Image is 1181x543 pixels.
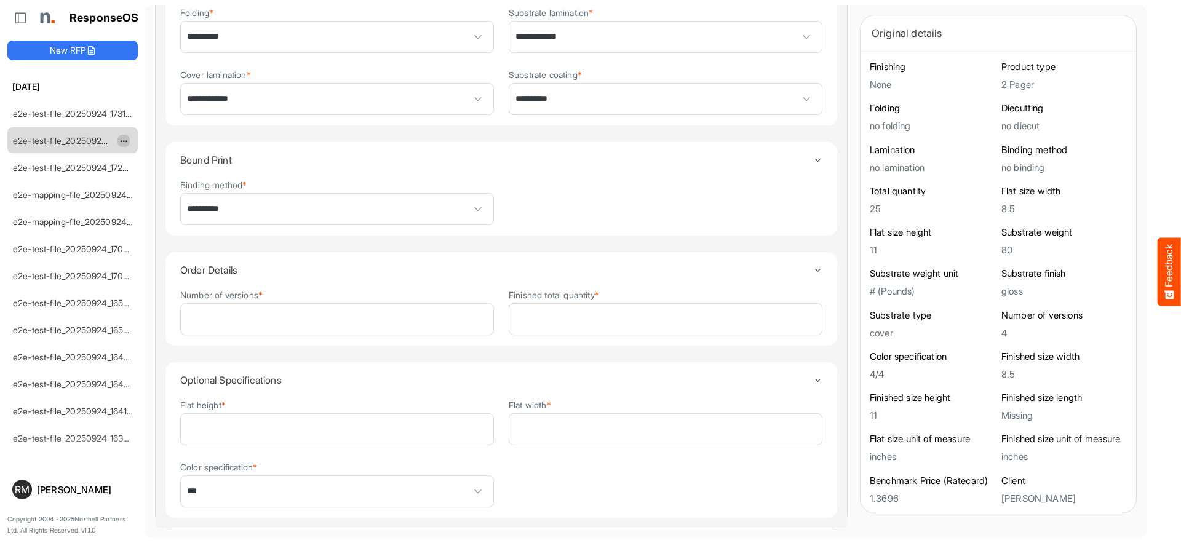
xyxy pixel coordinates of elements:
[13,433,138,443] a: e2e-test-file_20250924_163739
[1001,451,1127,462] h5: inches
[180,375,813,386] h4: Optional Specifications
[180,70,251,79] label: Cover lamination
[1158,237,1181,306] button: Feedback
[180,8,213,17] label: Folding
[13,379,140,389] a: e2e-test-file_20250924_164246
[509,400,551,410] label: Flat width
[870,309,995,322] h6: Substrate type
[1001,268,1127,280] h6: Substrate finish
[1001,245,1127,255] h5: 80
[1001,162,1127,173] h5: no binding
[1001,185,1127,197] h6: Flat size width
[13,325,139,335] a: e2e-test-file_20250924_165023
[870,433,995,445] h6: Flat size unit of measure
[180,180,247,189] label: Binding method
[870,204,995,214] h5: 25
[13,406,137,416] a: e2e-test-file_20250924_164137
[180,362,822,398] summary: Toggle content
[7,514,138,536] p: Copyright 2004 - 2025 Northell Partners Ltd. All Rights Reserved. v 1.1.0
[180,462,257,472] label: Color specification
[870,144,995,156] h6: Lamination
[870,451,995,462] h5: inches
[509,70,582,79] label: Substrate coating
[1001,102,1127,114] h6: Diecutting
[70,12,139,25] h1: ResponseOS
[13,135,137,146] a: e2e-test-file_20250924_173130
[509,290,599,299] label: Finished total quantity
[117,135,130,147] button: dropdownbutton
[1001,328,1127,338] h5: 4
[870,268,995,280] h6: Substrate weight unit
[1001,79,1127,90] h5: 2 Pager
[1001,351,1127,363] h6: Finished size width
[870,286,995,296] h5: # (Pounds)
[870,369,995,379] h5: 4/4
[870,410,995,421] h5: 11
[37,485,133,494] div: [PERSON_NAME]
[15,485,30,494] span: RM
[1001,226,1127,239] h6: Substrate weight
[1001,410,1127,421] h5: Missing
[7,41,138,60] button: New RFP
[1001,204,1127,214] h5: 8.5
[509,8,593,17] label: Substrate lamination
[1001,309,1127,322] h6: Number of versions
[870,79,995,90] h5: None
[1001,475,1127,487] h6: Client
[13,352,137,362] a: e2e-test-file_20250924_164712
[1001,392,1127,404] h6: Finished size length
[13,298,138,308] a: e2e-test-file_20250924_165507
[180,154,813,165] h4: Bound Print
[180,252,822,288] summary: Toggle content
[870,61,995,73] h6: Finishing
[13,162,136,173] a: e2e-test-file_20250924_172913
[13,271,139,281] a: e2e-test-file_20250924_170436
[13,108,136,119] a: e2e-test-file_20250924_173139
[180,264,813,275] h4: Order Details
[870,493,995,504] h5: 1.3696
[870,245,995,255] h5: 11
[1001,369,1127,379] h5: 8.5
[1001,286,1127,296] h5: gloss
[180,142,822,178] summary: Toggle content
[872,25,1125,42] div: Original details
[1001,433,1127,445] h6: Finished size unit of measure
[870,351,995,363] h6: Color specification
[870,328,995,338] h5: cover
[13,244,138,254] a: e2e-test-file_20250924_170558
[870,102,995,114] h6: Folding
[180,290,263,299] label: Number of versions
[13,216,157,227] a: e2e-mapping-file_20250924_172435
[13,189,157,200] a: e2e-mapping-file_20250924_172830
[870,121,995,131] h5: no folding
[1001,121,1127,131] h5: no diecut
[870,185,995,197] h6: Total quantity
[870,392,995,404] h6: Finished size height
[180,400,226,410] label: Flat height
[1001,144,1127,156] h6: Binding method
[870,162,995,173] h5: no lamination
[1001,493,1127,504] h5: [PERSON_NAME]
[7,80,138,93] h6: [DATE]
[870,226,995,239] h6: Flat size height
[34,6,58,30] img: Northell
[1001,61,1127,73] h6: Product type
[870,475,995,487] h6: Benchmark Price (Ratecard)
